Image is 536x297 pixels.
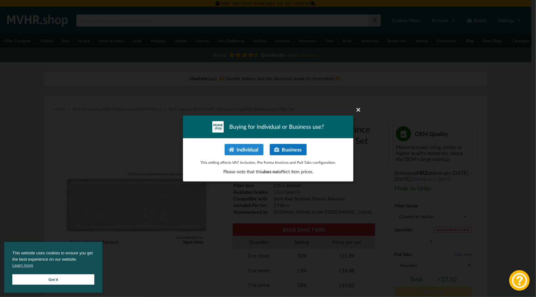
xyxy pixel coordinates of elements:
a: Got it cookie [12,274,94,285]
div: cookieconsent [4,242,103,293]
span: This website uses cookies to ensure you get the best experience on our website. [12,250,94,270]
span: Buying for Individual or Business use? [229,123,324,131]
img: mvhr-inverted.png [212,121,224,133]
p: Please note that this affect item prices. [190,169,347,175]
span: does not [262,169,279,174]
button: Business [270,144,307,155]
a: cookies - Learn more [12,262,33,269]
p: This setting affects VAT inclusion, Pro Forma Invoices and Pull Tabs configuration. [190,160,347,165]
button: Individual [224,144,263,155]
